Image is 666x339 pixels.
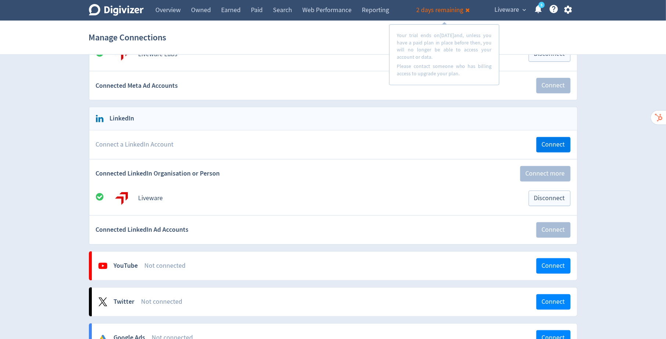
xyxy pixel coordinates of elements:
button: Connect [536,222,570,238]
div: YouTube [114,261,138,270]
a: Liveware Labs [138,50,178,58]
span: Connect a LinkedIn Account [96,140,174,149]
span: Disconnect [534,195,565,202]
div: All good [96,192,111,204]
span: Connected LinkedIn Ad Accounts [96,225,189,234]
button: Liveware [492,4,528,16]
span: 2 days remaining [417,6,464,14]
p: Please contact someone who has billing access to upgrade your plan. [397,63,492,77]
span: Connect [542,141,565,148]
button: Connect [536,78,570,93]
button: Connect more [520,166,570,181]
a: Liveware [138,194,163,202]
span: Connect [542,82,565,89]
span: Disconnect [534,51,565,57]
span: Connected LinkedIn Organisation or Person [96,169,220,178]
div: Not connected [145,261,536,270]
img: Avatar for Liveware [111,188,132,209]
span: Connect more [526,170,565,177]
button: Disconnect [529,191,570,206]
button: Connect [536,258,570,274]
div: Not connected [141,297,536,306]
button: Connect [536,137,570,152]
span: Liveware [494,4,519,16]
span: Connect [542,227,565,233]
span: Connected Meta Ad Accounts [96,81,178,90]
h1: Manage Connections [89,26,166,49]
p: Your trial ends on [DATE] and, unless you have a paid plan in place before then, you will no long... [397,32,492,61]
a: YouTubeNot connectedConnect [92,252,577,280]
a: TwitterNot connectedConnect [92,288,577,316]
span: expand_more [521,7,528,13]
button: Connect [536,294,570,310]
span: Connect [542,263,565,269]
span: Connect [542,299,565,305]
text: 5 [541,3,543,8]
div: Twitter [114,297,135,306]
h2: LinkedIn [105,114,134,123]
a: 5 [539,2,545,8]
